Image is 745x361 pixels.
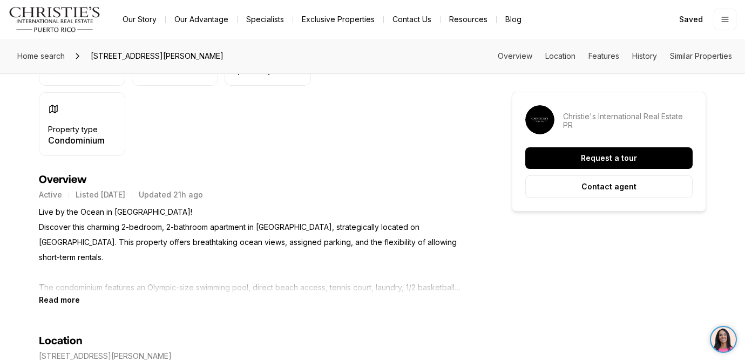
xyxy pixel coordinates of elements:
a: Exclusive Properties [293,12,383,27]
button: Contact agent [525,175,693,198]
span: Home search [17,51,65,60]
p: Listed [DATE] [76,190,125,199]
p: Live by the Ocean in [GEOGRAPHIC_DATA]! Discover this charming 2-bedroom, 2-bathroom apartment in... [39,205,473,295]
a: Skip to: History [632,51,657,60]
img: be3d4b55-7850-4bcb-9297-a2f9cd376e78.png [6,6,31,31]
span: [STREET_ADDRESS][PERSON_NAME] [86,47,228,65]
button: Contact Us [384,12,440,27]
a: Resources [441,12,496,27]
p: Christie's International Real Estate PR [563,112,693,130]
p: [STREET_ADDRESS][PERSON_NAME] [39,352,172,360]
a: Skip to: Similar Properties [670,51,732,60]
a: Our Advantage [166,12,237,27]
p: 1,000 sqft [234,66,282,74]
a: Skip to: Features [588,51,619,60]
p: 1971 [141,66,164,74]
p: Request a tour [581,154,637,162]
a: Specialists [238,12,293,27]
img: logo [9,6,101,32]
h4: Overview [39,173,473,186]
p: Contact agent [581,182,636,191]
p: Active [39,190,62,199]
p: $725.00 [48,66,97,74]
a: Our Story [114,12,165,27]
span: Saved [679,15,703,24]
button: Open menu [714,9,736,30]
a: Blog [497,12,530,27]
a: Saved [673,9,709,30]
p: Condominium [48,136,105,145]
nav: Page section menu [498,52,732,60]
a: Home search [13,47,69,65]
h4: Location [39,335,83,348]
p: Updated 21h ago [139,190,203,199]
p: Property type [48,125,98,134]
button: Read more [39,295,80,304]
button: Request a tour [525,147,693,169]
a: Skip to: Location [545,51,575,60]
a: Skip to: Overview [498,51,532,60]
